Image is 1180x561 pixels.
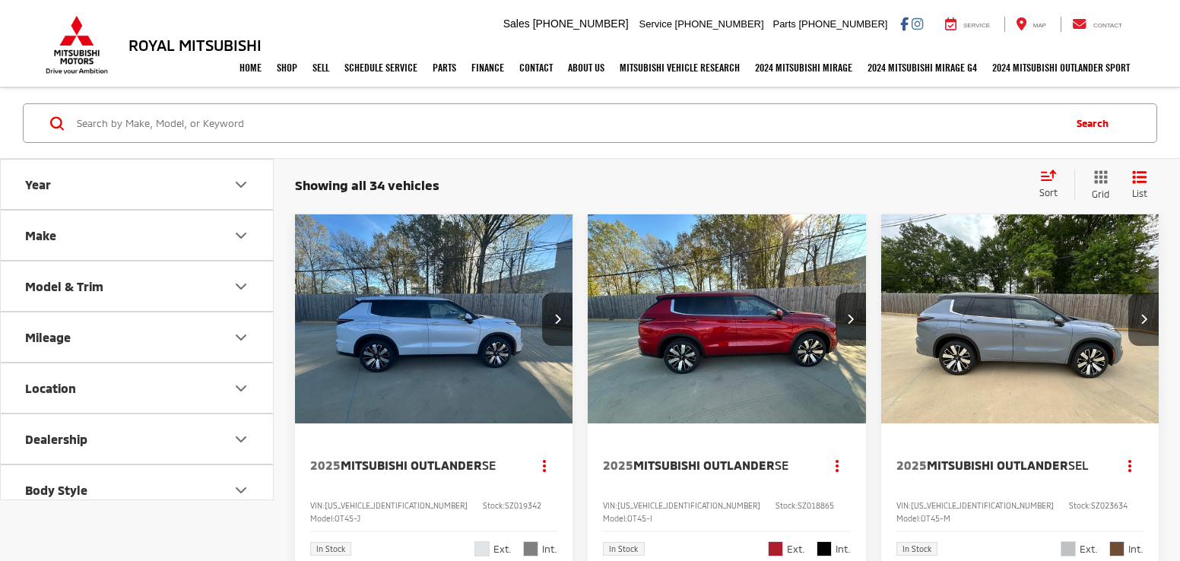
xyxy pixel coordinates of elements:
div: Location [25,381,76,395]
span: SZ019342 [505,501,541,510]
div: Mileage [232,328,250,347]
span: Int. [542,542,557,556]
div: 2025 Mitsubishi Outlander SE 0 [587,214,867,423]
span: Model: [310,514,335,523]
button: Grid View [1074,170,1121,201]
a: 2025 Mitsubishi Outlander SE2025 Mitsubishi Outlander SE2025 Mitsubishi Outlander SE2025 Mitsubis... [294,214,574,423]
span: In Stock [902,545,931,553]
span: [US_VEHICLE_IDENTIFICATION_NUMBER] [617,501,760,510]
div: Model & Trim [25,279,103,293]
a: Schedule Service: Opens in a new tab [337,49,425,87]
a: Contact [1061,17,1134,32]
a: Mitsubishi Vehicle Research [612,49,747,87]
span: dropdown dots [836,459,839,471]
button: Actions [824,452,851,479]
span: White Diamond [474,541,490,556]
h3: Royal Mitsubishi [128,36,262,53]
div: Year [232,176,250,194]
span: In Stock [316,545,345,553]
a: Map [1004,17,1058,32]
button: Body StyleBody Style [1,465,274,515]
a: Finance [464,49,512,87]
div: Body Style [232,481,250,499]
span: dropdown dots [543,459,546,471]
div: Dealership [25,432,87,446]
span: In Stock [609,545,638,553]
a: 2025Mitsubishi OutlanderSE [310,457,515,474]
span: SE [775,458,788,472]
a: About Us [560,49,612,87]
a: 2024 Mitsubishi Mirage G4 [860,49,985,87]
div: Year [25,177,51,192]
span: SE [482,458,496,472]
img: 2025 Mitsubishi Outlander SE [294,214,574,424]
button: Next image [836,293,866,346]
div: Make [25,228,56,242]
a: Home [232,49,269,87]
span: Service [963,22,990,29]
a: Shop [269,49,305,87]
div: Dealership [232,430,250,448]
span: Light Gray [523,541,538,556]
span: Ext. [493,542,512,556]
button: YearYear [1,160,274,209]
span: Stock: [1069,501,1091,510]
span: Red Diamond [768,541,783,556]
button: Next image [1128,293,1159,346]
span: Mitsubishi Outlander [633,458,775,472]
span: 2025 [603,458,633,472]
a: 2024 Mitsubishi Mirage [747,49,860,87]
img: Mitsubishi [43,15,111,74]
a: 2025Mitsubishi OutlanderSEL [896,457,1102,474]
span: Int. [1128,542,1144,556]
span: OT45-J [335,514,360,523]
img: 2025 Mitsubishi Outlander SE [587,214,867,424]
img: 2025 Mitsubishi Outlander SEL [880,214,1160,424]
span: Ext. [787,542,805,556]
span: Contact [1093,22,1122,29]
span: [US_VEHICLE_IDENTIFICATION_NUMBER] [325,501,468,510]
button: Actions [531,452,557,479]
span: SZ023634 [1091,501,1128,510]
button: Select sort value [1032,170,1074,200]
span: Int. [836,542,851,556]
span: 2025 [896,458,927,472]
a: 2024 Mitsubishi Outlander SPORT [985,49,1137,87]
div: Body Style [25,483,87,497]
span: [PHONE_NUMBER] [798,18,887,30]
span: Ext. [1080,542,1098,556]
button: Model & TrimModel & Trim [1,261,274,311]
span: Stock: [483,501,505,510]
div: 2025 Mitsubishi Outlander SEL 0 [880,214,1160,423]
span: 2025 [310,458,341,472]
span: SEL [1068,458,1089,472]
span: SZ018865 [798,501,834,510]
a: 2025 Mitsubishi Outlander SE2025 Mitsubishi Outlander SE2025 Mitsubishi Outlander SE2025 Mitsubis... [587,214,867,423]
div: Model & Trim [232,277,250,296]
span: Grid [1092,188,1109,201]
button: List View [1121,170,1159,201]
a: Instagram: Click to visit our Instagram page [912,17,923,30]
button: Next image [542,293,573,346]
a: Parts: Opens in a new tab [425,49,464,87]
a: Facebook: Click to visit our Facebook page [900,17,909,30]
a: 2025 Mitsubishi Outlander SEL2025 Mitsubishi Outlander SEL2025 Mitsubishi Outlander SEL2025 Mitsu... [880,214,1160,423]
span: OT45-M [921,514,950,523]
a: Contact [512,49,560,87]
a: 2025Mitsubishi OutlanderSE [603,457,808,474]
span: Map [1033,22,1046,29]
input: Search by Make, Model, or Keyword [75,105,1061,141]
span: [PHONE_NUMBER] [675,18,764,30]
span: Showing all 34 vehicles [295,177,439,192]
span: Brick Brown [1109,541,1124,556]
span: VIN: [603,501,617,510]
span: Model: [603,514,627,523]
span: dropdown dots [1128,459,1131,471]
span: Stock: [776,501,798,510]
button: Search [1061,104,1131,142]
button: MileageMileage [1,312,274,362]
div: Make [232,227,250,245]
button: LocationLocation [1,363,274,413]
button: MakeMake [1,211,274,260]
